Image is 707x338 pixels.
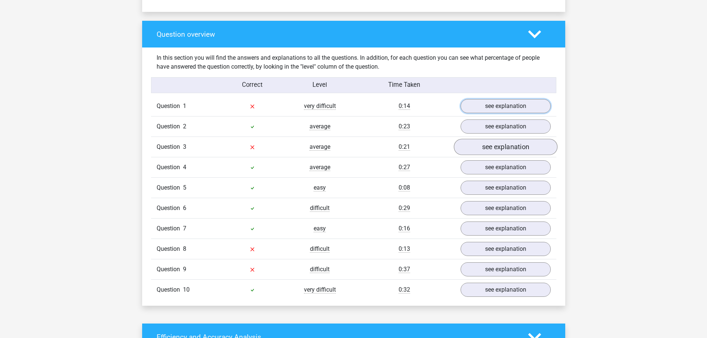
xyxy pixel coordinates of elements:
[183,184,186,191] span: 5
[183,164,186,171] span: 4
[461,283,551,297] a: see explanation
[310,266,330,273] span: difficult
[461,119,551,134] a: see explanation
[461,221,551,236] a: see explanation
[157,183,183,192] span: Question
[157,224,183,233] span: Question
[461,160,551,174] a: see explanation
[219,81,286,90] div: Correct
[183,204,186,211] span: 6
[461,181,551,195] a: see explanation
[157,102,183,111] span: Question
[183,266,186,273] span: 9
[310,123,330,130] span: average
[286,81,354,90] div: Level
[399,184,410,191] span: 0:08
[399,143,410,151] span: 0:21
[353,81,455,90] div: Time Taken
[461,201,551,215] a: see explanation
[314,184,326,191] span: easy
[461,242,551,256] a: see explanation
[399,266,410,273] span: 0:37
[304,286,336,293] span: very difficult
[310,164,330,171] span: average
[310,143,330,151] span: average
[183,123,186,130] span: 2
[454,139,557,155] a: see explanation
[151,53,556,71] div: In this section you will find the answers and explanations to all the questions. In addition, for...
[183,143,186,150] span: 3
[461,99,551,113] a: see explanation
[399,164,410,171] span: 0:27
[183,286,190,293] span: 10
[399,286,410,293] span: 0:32
[314,225,326,232] span: easy
[310,204,330,212] span: difficult
[399,204,410,212] span: 0:29
[399,102,410,110] span: 0:14
[183,102,186,109] span: 1
[157,30,517,39] h4: Question overview
[304,102,336,110] span: very difficult
[399,225,410,232] span: 0:16
[310,245,330,253] span: difficult
[157,285,183,294] span: Question
[183,225,186,232] span: 7
[157,265,183,274] span: Question
[183,245,186,252] span: 8
[461,262,551,276] a: see explanation
[157,163,183,172] span: Question
[399,245,410,253] span: 0:13
[399,123,410,130] span: 0:23
[157,204,183,213] span: Question
[157,122,183,131] span: Question
[157,142,183,151] span: Question
[157,245,183,253] span: Question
